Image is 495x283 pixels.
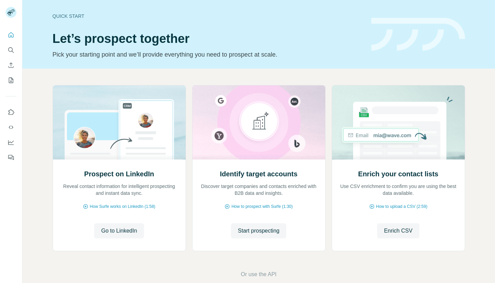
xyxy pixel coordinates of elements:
[238,227,279,235] span: Start prospecting
[377,223,419,238] button: Enrich CSV
[53,85,186,160] img: Prospect on LinkedIn
[332,85,465,160] img: Enrich your contact lists
[384,227,412,235] span: Enrich CSV
[53,13,363,20] div: Quick start
[376,203,427,210] span: How to upload a CSV (2:59)
[231,203,293,210] span: How to prospect with Surfe (1:30)
[60,183,179,197] p: Reveal contact information for intelligent prospecting and instant data sync.
[371,18,465,51] img: banner
[5,106,16,118] button: Use Surfe on LinkedIn
[94,223,144,238] button: Go to LinkedIn
[53,32,363,46] h1: Let’s prospect together
[231,223,286,238] button: Start prospecting
[5,44,16,56] button: Search
[5,74,16,86] button: My lists
[53,50,363,59] p: Pick your starting point and we’ll provide everything you need to prospect at scale.
[192,85,326,160] img: Identify target accounts
[5,29,16,41] button: Quick start
[339,183,458,197] p: Use CSV enrichment to confirm you are using the best data available.
[220,169,298,179] h2: Identify target accounts
[90,203,155,210] span: How Surfe works on LinkedIn (1:58)
[84,169,154,179] h2: Prospect on LinkedIn
[5,151,16,164] button: Feedback
[199,183,318,197] p: Discover target companies and contacts enriched with B2B data and insights.
[101,227,137,235] span: Go to LinkedIn
[241,270,276,279] button: Or use the API
[5,121,16,133] button: Use Surfe API
[5,136,16,149] button: Dashboard
[358,169,438,179] h2: Enrich your contact lists
[5,59,16,71] button: Enrich CSV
